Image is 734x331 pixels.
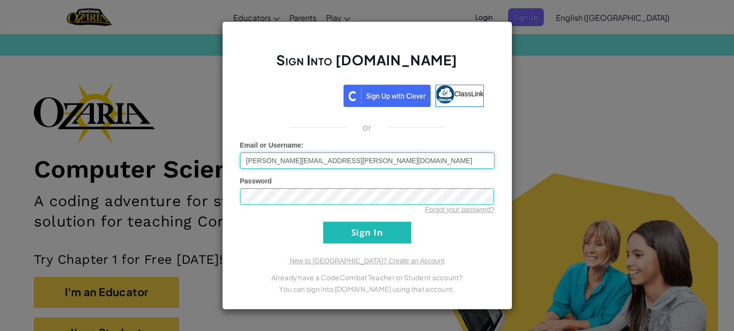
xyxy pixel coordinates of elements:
[240,283,494,295] p: You can sign into [DOMAIN_NAME] using that account.
[289,257,444,265] a: New to [GEOGRAPHIC_DATA]? Create an Account
[245,84,344,105] iframe: Sign in with Google Button
[240,177,272,185] span: Password
[344,85,431,107] img: clever_sso_button@2x.png
[454,90,484,98] span: ClassLink
[323,222,411,243] input: Sign In
[240,271,494,283] p: Already have a CodeCombat Teacher or Student account?
[425,206,494,213] a: Forgot your password?
[240,51,494,79] h2: Sign Into [DOMAIN_NAME]
[362,121,372,133] p: or
[240,140,304,150] label: :
[240,141,301,149] span: Email or Username
[436,85,454,104] img: classlink-logo-small.png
